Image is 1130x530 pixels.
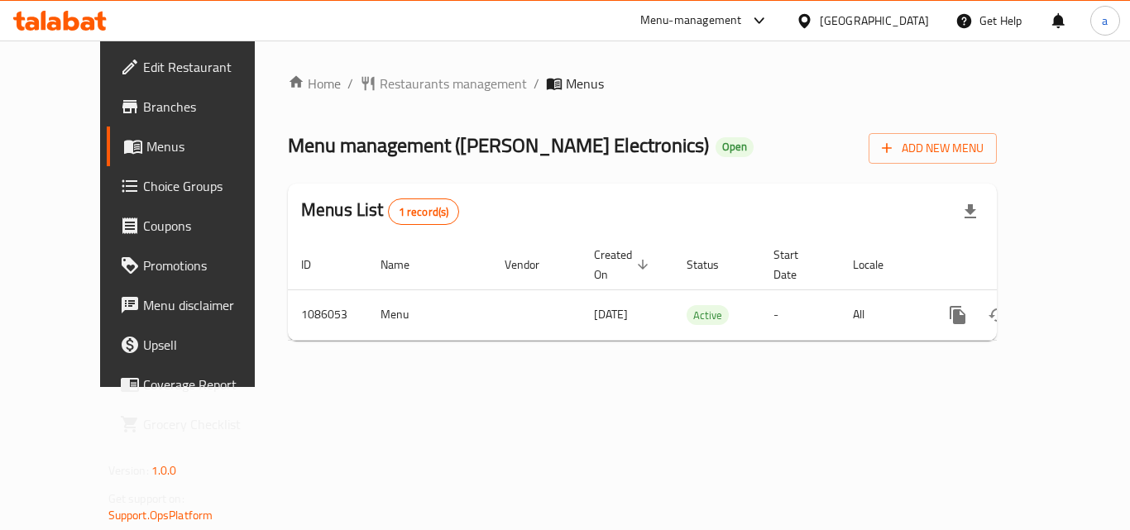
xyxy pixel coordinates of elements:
[978,295,1017,335] button: Change Status
[107,246,289,285] a: Promotions
[143,97,275,117] span: Branches
[143,375,275,394] span: Coverage Report
[950,192,990,232] div: Export file
[288,74,341,93] a: Home
[594,303,628,325] span: [DATE]
[853,255,905,275] span: Locale
[640,11,742,31] div: Menu-management
[288,240,1110,341] table: enhanced table
[1102,12,1108,30] span: a
[143,176,275,196] span: Choice Groups
[288,127,709,164] span: Menu management ( [PERSON_NAME] Electronics )
[107,404,289,444] a: Grocery Checklist
[773,245,820,284] span: Start Date
[388,198,460,225] div: Total records count
[143,295,275,315] span: Menu disclaimer
[146,136,275,156] span: Menus
[288,74,997,93] nav: breadcrumb
[108,460,149,481] span: Version:
[107,285,289,325] a: Menu disclaimer
[760,289,840,340] td: -
[381,255,431,275] span: Name
[687,305,729,325] div: Active
[534,74,539,93] li: /
[107,127,289,166] a: Menus
[143,335,275,355] span: Upsell
[840,289,925,340] td: All
[107,166,289,206] a: Choice Groups
[107,325,289,365] a: Upsell
[820,12,929,30] div: [GEOGRAPHIC_DATA]
[288,289,367,340] td: 1086053
[566,74,604,93] span: Menus
[925,240,1110,290] th: Actions
[716,140,754,154] span: Open
[143,216,275,236] span: Coupons
[360,74,527,93] a: Restaurants management
[108,504,213,526] a: Support.OpsPlatform
[687,306,729,325] span: Active
[687,255,740,275] span: Status
[143,255,275,275] span: Promotions
[389,204,459,220] span: 1 record(s)
[301,198,459,225] h2: Menus List
[108,488,184,509] span: Get support on:
[938,295,978,335] button: more
[107,365,289,404] a: Coverage Report
[594,245,654,284] span: Created On
[107,87,289,127] a: Branches
[301,255,333,275] span: ID
[380,74,527,93] span: Restaurants management
[151,460,177,481] span: 1.0.0
[882,138,984,159] span: Add New Menu
[347,74,353,93] li: /
[143,57,275,77] span: Edit Restaurant
[107,206,289,246] a: Coupons
[107,47,289,87] a: Edit Restaurant
[367,289,491,340] td: Menu
[505,255,561,275] span: Vendor
[143,414,275,434] span: Grocery Checklist
[869,133,997,164] button: Add New Menu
